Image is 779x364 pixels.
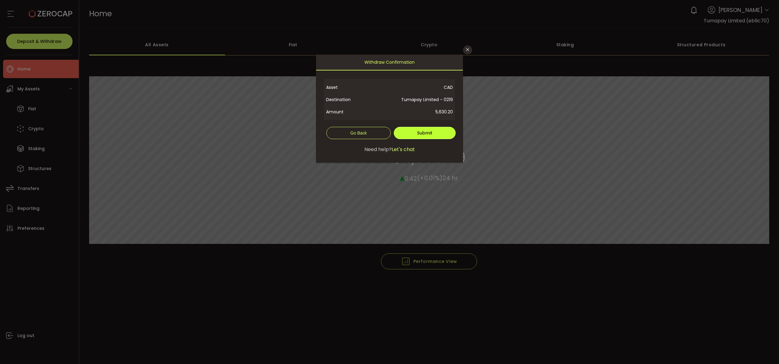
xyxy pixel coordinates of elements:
span: Destination [326,93,365,106]
button: Close [463,45,472,55]
span: CAD [365,81,453,93]
span: Asset [326,81,365,93]
div: dialog [316,55,463,163]
span: Withdraw Confirmation [364,55,415,70]
span: Amount [326,106,365,118]
span: Need help? [364,146,392,153]
button: Submit [394,127,456,139]
button: Go Back [326,127,391,139]
span: 5,630.20 [365,106,453,118]
span: Go Back [350,131,367,135]
span: Tumapay Limited - 0219 [365,93,453,106]
iframe: Chat Widget [708,298,779,364]
span: Submit [417,130,432,136]
span: Let's chat [392,146,415,153]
